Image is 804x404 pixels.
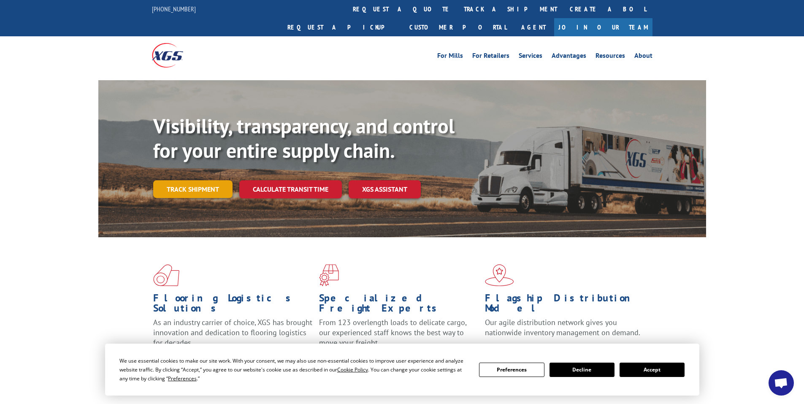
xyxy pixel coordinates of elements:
[153,113,455,163] b: Visibility, transparency, and control for your entire supply chain.
[479,363,544,377] button: Preferences
[513,18,554,36] a: Agent
[485,293,644,317] h1: Flagship Distribution Model
[519,52,542,62] a: Services
[437,52,463,62] a: For Mills
[105,344,699,396] div: Cookie Consent Prompt
[552,52,586,62] a: Advantages
[485,264,514,286] img: xgs-icon-flagship-distribution-model-red
[153,180,233,198] a: Track shipment
[319,293,479,317] h1: Specialized Freight Experts
[596,52,625,62] a: Resources
[281,18,403,36] a: Request a pickup
[769,370,794,396] div: Open chat
[239,180,342,198] a: Calculate transit time
[337,366,368,373] span: Cookie Policy
[349,180,421,198] a: XGS ASSISTANT
[168,375,197,382] span: Preferences
[403,18,513,36] a: Customer Portal
[153,293,313,317] h1: Flooring Logistics Solutions
[554,18,652,36] a: Join Our Team
[319,317,479,355] p: From 123 overlength loads to delicate cargo, our experienced staff knows the best way to move you...
[620,363,685,377] button: Accept
[319,264,339,286] img: xgs-icon-focused-on-flooring-red
[550,363,615,377] button: Decline
[634,52,652,62] a: About
[152,5,196,13] a: [PHONE_NUMBER]
[153,264,179,286] img: xgs-icon-total-supply-chain-intelligence-red
[119,356,469,383] div: We use essential cookies to make our site work. With your consent, we may also use non-essential ...
[153,317,312,347] span: As an industry carrier of choice, XGS has brought innovation and dedication to flooring logistics...
[472,52,509,62] a: For Retailers
[485,317,640,337] span: Our agile distribution network gives you nationwide inventory management on demand.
